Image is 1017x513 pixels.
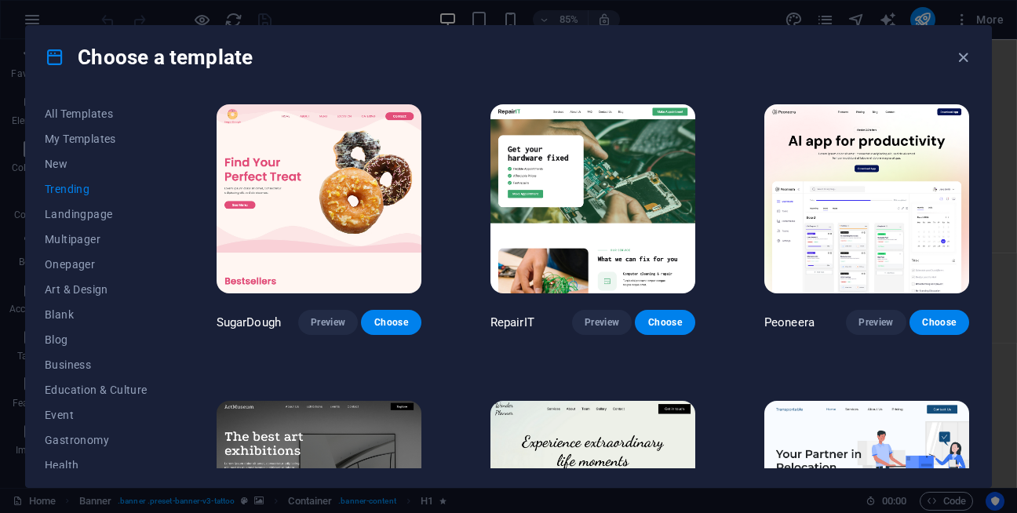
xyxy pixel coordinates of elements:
[45,402,148,427] button: Event
[490,104,695,293] img: RepairIT
[909,310,969,335] button: Choose
[45,208,148,220] span: Landingpage
[361,310,421,335] button: Choose
[45,352,148,377] button: Business
[374,316,408,329] span: Choose
[298,310,358,335] button: Preview
[45,302,148,327] button: Blank
[846,310,906,335] button: Preview
[45,158,148,170] span: New
[647,316,682,329] span: Choose
[764,315,815,330] p: Peoneera
[45,107,148,120] span: All Templates
[45,45,253,70] h4: Choose a template
[45,252,148,277] button: Onepager
[45,183,148,195] span: Trending
[572,310,632,335] button: Preview
[45,459,148,471] span: Health
[45,434,148,446] span: Gastronomy
[45,384,148,396] span: Education & Culture
[45,227,148,252] button: Multipager
[311,316,345,329] span: Preview
[45,409,148,421] span: Event
[585,316,619,329] span: Preview
[45,176,148,202] button: Trending
[635,310,694,335] button: Choose
[764,104,969,293] img: Peoneera
[45,427,148,453] button: Gastronomy
[45,333,148,346] span: Blog
[45,453,148,478] button: Health
[45,283,148,296] span: Art & Design
[922,316,957,329] span: Choose
[217,104,421,293] img: SugarDough
[45,151,148,176] button: New
[45,308,148,321] span: Blank
[45,327,148,352] button: Blog
[45,277,148,302] button: Art & Design
[45,233,148,246] span: Multipager
[45,377,148,402] button: Education & Culture
[858,316,893,329] span: Preview
[217,315,281,330] p: SugarDough
[45,133,148,145] span: My Templates
[45,126,148,151] button: My Templates
[45,101,148,126] button: All Templates
[45,202,148,227] button: Landingpage
[490,315,534,330] p: RepairIT
[45,258,148,271] span: Onepager
[45,358,148,371] span: Business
